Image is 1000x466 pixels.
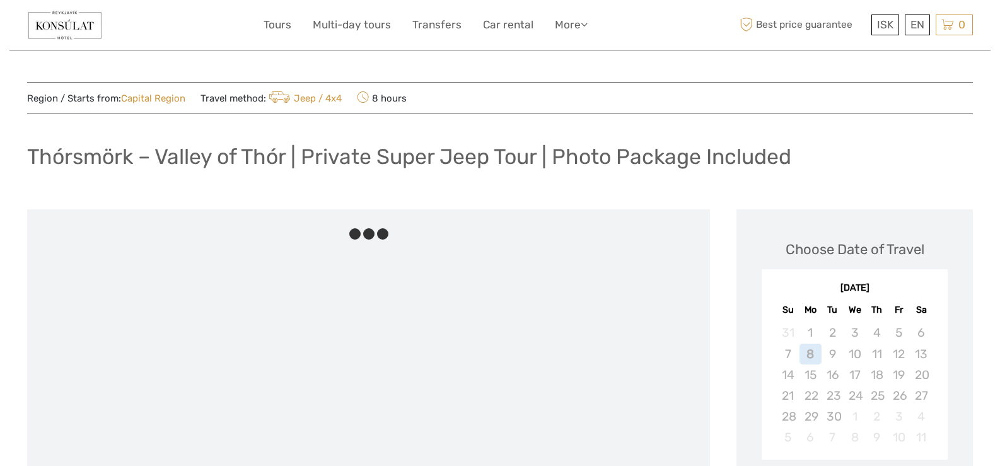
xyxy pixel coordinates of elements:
[121,93,185,104] a: Capital Region
[910,385,932,406] div: Not available Saturday, September 27th, 2025
[483,16,533,34] a: Car rental
[844,406,866,427] div: Not available Wednesday, October 1st, 2025
[799,301,822,318] div: Mo
[27,144,791,170] h1: Thórsmörk – Valley of Thór | Private Super Jeep Tour | Photo Package Included
[866,301,888,318] div: Th
[799,364,822,385] div: Not available Monday, September 15th, 2025
[844,364,866,385] div: Not available Wednesday, September 17th, 2025
[910,406,932,427] div: Not available Saturday, October 4th, 2025
[888,322,910,343] div: Not available Friday, September 5th, 2025
[777,344,799,364] div: Not available Sunday, September 7th, 2025
[822,344,844,364] div: Not available Tuesday, September 9th, 2025
[799,385,822,406] div: Not available Monday, September 22nd, 2025
[866,364,888,385] div: Not available Thursday, September 18th, 2025
[844,385,866,406] div: Not available Wednesday, September 24th, 2025
[910,301,932,318] div: Sa
[736,15,868,35] span: Best price guarantee
[762,282,948,295] div: [DATE]
[910,322,932,343] div: Not available Saturday, September 6th, 2025
[27,92,185,105] span: Region / Starts from:
[266,93,342,104] a: Jeep / 4x4
[888,427,910,448] div: Not available Friday, October 10th, 2025
[822,364,844,385] div: Not available Tuesday, September 16th, 2025
[956,18,967,31] span: 0
[822,385,844,406] div: Not available Tuesday, September 23rd, 2025
[201,89,342,107] span: Travel method:
[799,322,822,343] div: Not available Monday, September 1st, 2025
[786,240,924,259] div: Choose Date of Travel
[844,301,866,318] div: We
[822,406,844,427] div: Not available Tuesday, September 30th, 2025
[844,427,866,448] div: Not available Wednesday, October 8th, 2025
[910,344,932,364] div: Not available Saturday, September 13th, 2025
[888,301,910,318] div: Fr
[910,364,932,385] div: Not available Saturday, September 20th, 2025
[777,322,799,343] div: Not available Sunday, August 31st, 2025
[822,322,844,343] div: Not available Tuesday, September 2nd, 2025
[799,427,822,448] div: Not available Monday, October 6th, 2025
[844,344,866,364] div: Not available Wednesday, September 10th, 2025
[777,385,799,406] div: Not available Sunday, September 21st, 2025
[412,16,462,34] a: Transfers
[357,89,407,107] span: 8 hours
[264,16,291,34] a: Tours
[866,344,888,364] div: Not available Thursday, September 11th, 2025
[866,322,888,343] div: Not available Thursday, September 4th, 2025
[866,427,888,448] div: Not available Thursday, October 9th, 2025
[866,406,888,427] div: Not available Thursday, October 2nd, 2025
[877,18,893,31] span: ISK
[822,427,844,448] div: Not available Tuesday, October 7th, 2025
[777,301,799,318] div: Su
[555,16,588,34] a: More
[888,385,910,406] div: Not available Friday, September 26th, 2025
[844,322,866,343] div: Not available Wednesday, September 3rd, 2025
[777,427,799,448] div: Not available Sunday, October 5th, 2025
[313,16,391,34] a: Multi-day tours
[27,9,103,40] img: 351-c02e8c69-862c-4e8d-b62f-a899add119d8_logo_small.jpg
[777,364,799,385] div: Not available Sunday, September 14th, 2025
[888,406,910,427] div: Not available Friday, October 3rd, 2025
[822,301,844,318] div: Tu
[888,344,910,364] div: Not available Friday, September 12th, 2025
[905,15,930,35] div: EN
[777,406,799,427] div: Not available Sunday, September 28th, 2025
[799,344,822,364] div: Not available Monday, September 8th, 2025
[799,406,822,427] div: Not available Monday, September 29th, 2025
[910,427,932,448] div: Not available Saturday, October 11th, 2025
[765,322,943,448] div: month 2025-09
[866,385,888,406] div: Not available Thursday, September 25th, 2025
[888,364,910,385] div: Not available Friday, September 19th, 2025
